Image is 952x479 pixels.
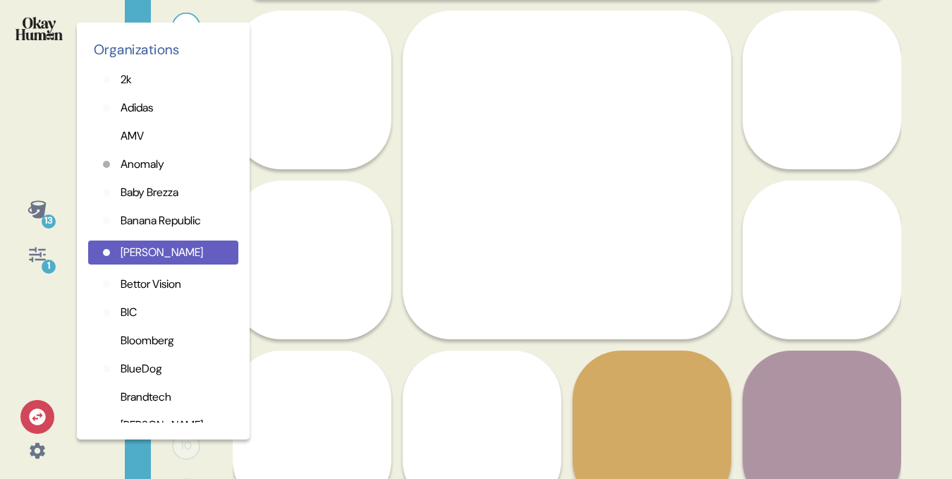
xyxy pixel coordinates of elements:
p: Bettor Vision [121,276,181,293]
p: Banana Republic [121,212,201,229]
p: Anomaly [121,156,164,173]
p: Baby Brezza [121,184,178,201]
p: [PERSON_NAME] [121,244,203,261]
div: Organizations [88,40,185,60]
div: 10 [172,432,200,460]
p: Brandtech [121,389,171,406]
div: 1 [172,13,200,41]
p: [PERSON_NAME] [121,417,203,434]
p: Bloomberg [121,332,174,349]
p: BlueDog [121,360,162,377]
p: Adidas [121,99,153,116]
p: AMV [121,128,144,145]
div: 1 [42,260,56,274]
p: 2k [121,71,132,88]
div: 13 [42,214,56,229]
img: okayhuman.3b1b6348.png [16,17,63,40]
p: BIC [121,304,137,321]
